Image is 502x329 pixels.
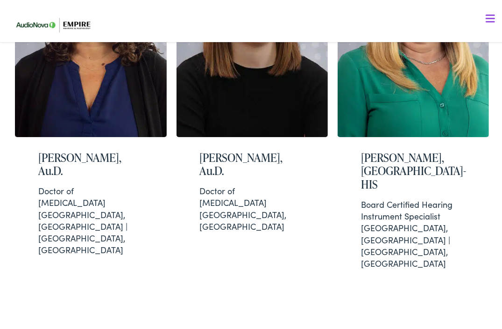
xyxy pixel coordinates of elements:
div: Board Certified Hearing Instrument Specialist [361,196,466,219]
a: What We Offer [17,37,499,66]
div: [GEOGRAPHIC_DATA], [GEOGRAPHIC_DATA] | [GEOGRAPHIC_DATA], [GEOGRAPHIC_DATA] [361,196,466,267]
div: Doctor of [MEDICAL_DATA] [200,183,304,206]
h2: [PERSON_NAME], Au.D. [200,149,304,176]
h2: [PERSON_NAME], Au.D. [38,149,143,176]
div: Doctor of [MEDICAL_DATA] [38,183,143,206]
div: [GEOGRAPHIC_DATA], [GEOGRAPHIC_DATA] [200,183,304,230]
div: [GEOGRAPHIC_DATA], [GEOGRAPHIC_DATA] | [GEOGRAPHIC_DATA], [GEOGRAPHIC_DATA] [38,183,143,253]
h2: [PERSON_NAME], [GEOGRAPHIC_DATA]-HIS [361,149,466,189]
